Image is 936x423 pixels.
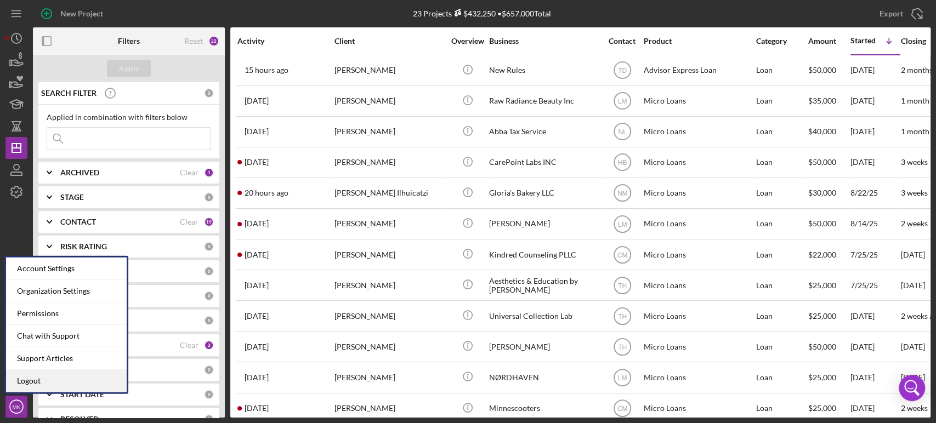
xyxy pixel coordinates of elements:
[204,316,214,325] div: 0
[808,96,836,105] span: $35,000
[808,403,836,413] span: $25,000
[118,37,140,45] b: Filters
[644,37,753,45] div: Product
[644,240,753,269] div: Micro Loans
[204,390,214,399] div: 0
[644,87,753,116] div: Micro Loans
[245,342,269,351] time: 2025-06-27 20:37
[489,240,599,269] div: Kindred Counseling PLLC
[869,3,931,25] button: Export
[850,363,900,392] div: [DATE]
[334,209,444,238] div: [PERSON_NAME]
[413,9,551,18] div: 23 Projects • $657,000 Total
[6,302,127,325] div: Permissions
[6,258,127,280] div: Account Settings
[850,179,900,208] div: 8/22/25
[617,220,627,228] text: LM
[808,127,836,136] span: $40,000
[13,404,21,410] text: MK
[644,179,753,208] div: Micro Loans
[489,301,599,330] div: Universal Collection Lab
[107,60,151,77] button: Apply
[204,266,214,276] div: 0
[644,56,753,85] div: Advisor Express Loan
[60,3,103,25] div: New Project
[618,343,627,351] text: TH
[245,127,269,136] time: 2025-09-09 18:15
[245,188,288,197] time: 2025-09-17 17:09
[6,370,127,392] a: Logout
[618,282,627,289] text: TH
[808,311,836,321] span: $25,000
[245,281,269,290] time: 2025-08-19 11:40
[47,113,211,122] div: Applied in combination with filters below
[245,312,269,321] time: 2025-07-23 02:17
[204,192,214,202] div: 0
[204,217,214,227] div: 19
[644,209,753,238] div: Micro Loans
[452,9,496,18] div: $432,250
[901,157,928,167] time: 3 weeks
[245,66,288,75] time: 2025-09-17 22:51
[334,240,444,269] div: [PERSON_NAME]
[180,341,198,350] div: Clear
[850,240,900,269] div: 7/25/25
[808,188,836,197] span: $30,000
[237,37,333,45] div: Activity
[41,89,97,98] b: SEARCH FILTER
[808,219,836,228] span: $50,000
[208,36,219,47] div: 22
[756,117,807,146] div: Loan
[756,240,807,269] div: Loan
[6,347,127,370] a: Support Articles
[6,325,127,347] div: Chat with Support
[756,209,807,238] div: Loan
[901,65,933,75] time: 2 months
[60,168,99,177] b: ARCHIVED
[602,37,643,45] div: Contact
[618,67,627,75] text: TD
[850,394,900,423] div: [DATE]
[489,87,599,116] div: Raw Radiance Beauty Inc
[618,128,627,136] text: NL
[901,96,929,105] time: 1 month
[204,340,214,350] div: 2
[756,363,807,392] div: Loan
[60,218,96,226] b: CONTACT
[850,209,900,238] div: 8/14/25
[850,332,900,361] div: [DATE]
[756,301,807,330] div: Loan
[184,37,203,45] div: Reset
[756,87,807,116] div: Loan
[901,219,928,228] time: 2 weeks
[334,332,444,361] div: [PERSON_NAME]
[334,271,444,300] div: [PERSON_NAME]
[850,117,900,146] div: [DATE]
[204,88,214,98] div: 0
[245,219,269,228] time: 2025-08-15 01:32
[489,56,599,85] div: New Rules
[204,291,214,301] div: 0
[617,159,627,167] text: HB
[808,342,836,351] span: $50,000
[617,251,627,259] text: CM
[850,36,876,45] div: Started
[489,394,599,423] div: Minnescooters
[489,37,599,45] div: Business
[880,3,903,25] div: Export
[5,396,27,418] button: MK
[644,117,753,146] div: Micro Loans
[756,179,807,208] div: Loan
[180,218,198,226] div: Clear
[119,60,139,77] div: Apply
[6,280,127,302] div: Organization Settings
[334,148,444,177] div: [PERSON_NAME]
[489,179,599,208] div: Gloria's Bakery LLC
[489,332,599,361] div: [PERSON_NAME]
[489,363,599,392] div: NØRDHAVEN
[756,148,807,177] div: Loan
[334,301,444,330] div: [PERSON_NAME]
[756,332,807,361] div: Loan
[334,87,444,116] div: [PERSON_NAME]
[617,98,627,105] text: LM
